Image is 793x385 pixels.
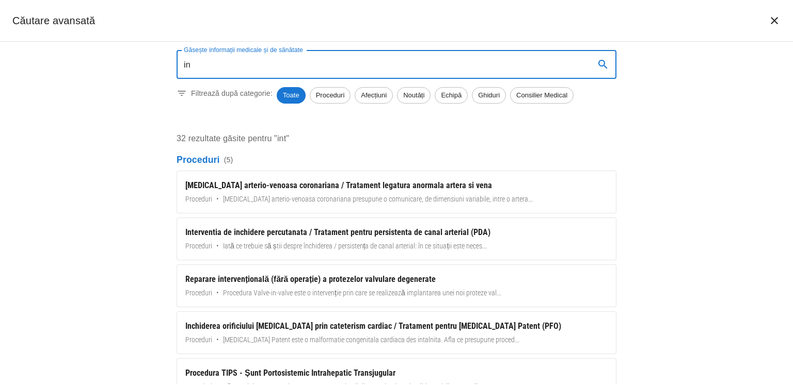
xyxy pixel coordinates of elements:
[472,87,506,104] div: Ghiduri
[185,226,608,239] div: Interventia de inchidere percutanata / Tratament pentru persistenta de canal arterial (PDA)
[472,90,505,101] span: Ghiduri
[216,194,219,205] span: •
[216,288,219,298] span: •
[277,87,306,104] div: Toate
[591,52,615,77] button: search
[185,194,212,205] span: Proceduri
[185,367,608,379] div: Procedura TIPS - Șunt Portosistemic Intrahepatic Transjugular
[762,8,787,33] button: închide căutarea
[177,153,616,166] p: Proceduri
[216,241,219,252] span: •
[310,90,351,101] span: Proceduri
[355,90,392,101] span: Afecțiuni
[184,45,303,54] label: Găsește informații medicale și de sănătate
[12,12,95,29] h2: Căutare avansată
[223,334,519,345] span: [MEDICAL_DATA] Patent este o malformatie congenitala cardiaca des intalnita. Afla ce presupune pr...
[177,217,616,260] a: Interventia de inchidere percutanata / Tratament pentru persistenta de canal arterial (PDA)Proced...
[185,179,608,192] div: [MEDICAL_DATA] arterio-venoasa coronariana / Tratament legatura anormala artera si vena
[177,264,616,307] a: Reparare intervențională (fără operație) a protezelor valvulare degenerateProceduri•Procedura Val...
[510,87,574,104] div: Consilier Medical
[185,334,212,345] span: Proceduri
[223,288,501,298] span: Procedura Valve-in-valve este o intervenție prin care se realizează implantarea unei noi proteze ...
[191,88,273,98] p: Filtrează după categorie:
[177,132,616,145] p: 32 rezultate găsite pentru "int"
[216,334,219,345] span: •
[185,288,212,298] span: Proceduri
[511,90,573,101] span: Consilier Medical
[185,320,608,332] div: Inchiderea orificiului [MEDICAL_DATA] prin cateterism cardiac / Tratament pentru [MEDICAL_DATA] P...
[435,90,467,101] span: Echipă
[277,90,306,101] span: Toate
[310,87,351,104] div: Proceduri
[223,194,533,205] span: [MEDICAL_DATA] arterio-venoasa coronariana presupune o comunicare, de dimensiuni variabile, intre...
[435,87,468,104] div: Echipă
[355,87,393,104] div: Afecțiuni
[177,50,586,79] input: Introduceți un termen pentru căutare...
[397,87,431,104] div: Noutăți
[398,90,430,101] span: Noutăți
[177,171,616,213] a: [MEDICAL_DATA] arterio-venoasa coronariana / Tratament legatura anormala artera si venaProceduri•...
[185,273,608,286] div: Reparare intervențională (fără operație) a protezelor valvulare degenerate
[224,155,233,165] span: ( 5 )
[177,311,616,354] a: Inchiderea orificiului [MEDICAL_DATA] prin cateterism cardiac / Tratament pentru [MEDICAL_DATA] P...
[223,241,487,252] span: Iată ce trebuie să știi despre închiderea / persistența de canal arterial: în ce situații este ne...
[185,241,212,252] span: Proceduri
